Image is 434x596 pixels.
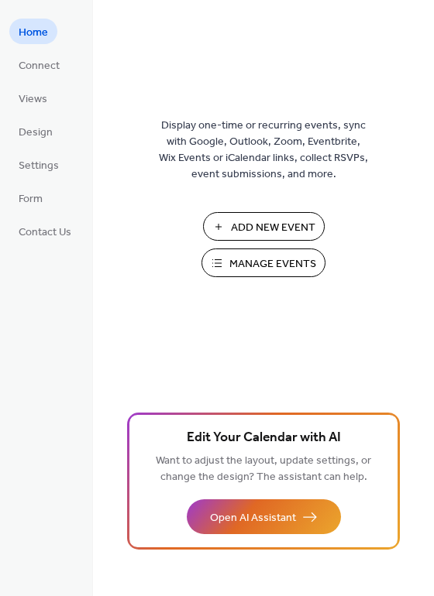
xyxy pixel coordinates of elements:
button: Add New Event [203,212,325,241]
span: Want to adjust the layout, update settings, or change the design? The assistant can help. [156,450,371,488]
span: Contact Us [19,224,71,241]
span: Edit Your Calendar with AI [187,427,341,449]
span: Form [19,191,43,207]
a: Design [9,118,62,144]
a: Settings [9,152,68,177]
a: Home [9,19,57,44]
span: Manage Events [229,256,316,272]
span: Home [19,25,48,41]
span: Design [19,125,53,141]
button: Open AI Assistant [187,499,341,534]
span: Connect [19,58,60,74]
a: Connect [9,52,69,77]
span: Display one-time or recurring events, sync with Google, Outlook, Zoom, Eventbrite, Wix Events or ... [159,118,368,183]
span: Settings [19,158,59,174]
span: Open AI Assistant [210,510,296,526]
a: Contact Us [9,218,81,244]
span: Views [19,91,47,108]
button: Manage Events [201,248,325,277]
a: Views [9,85,57,111]
span: Add New Event [231,220,315,236]
a: Form [9,185,52,211]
